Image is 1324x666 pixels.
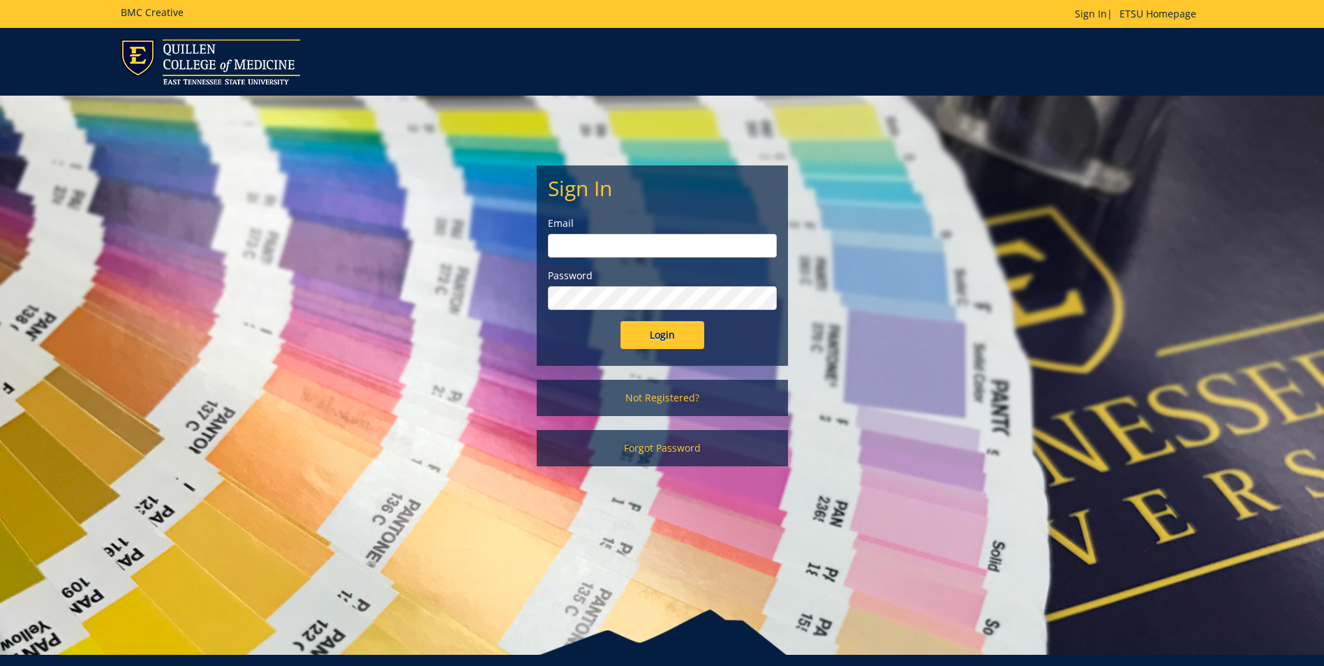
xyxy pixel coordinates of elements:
[548,269,777,283] label: Password
[1075,7,1107,20] a: Sign In
[1113,7,1203,20] a: ETSU Homepage
[121,39,300,84] img: ETSU logo
[121,7,184,17] h5: BMC Creative
[1075,7,1203,21] p: |
[548,177,777,200] h2: Sign In
[537,380,788,416] a: Not Registered?
[548,216,777,230] label: Email
[537,430,788,466] a: Forgot Password
[620,321,704,349] input: Login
